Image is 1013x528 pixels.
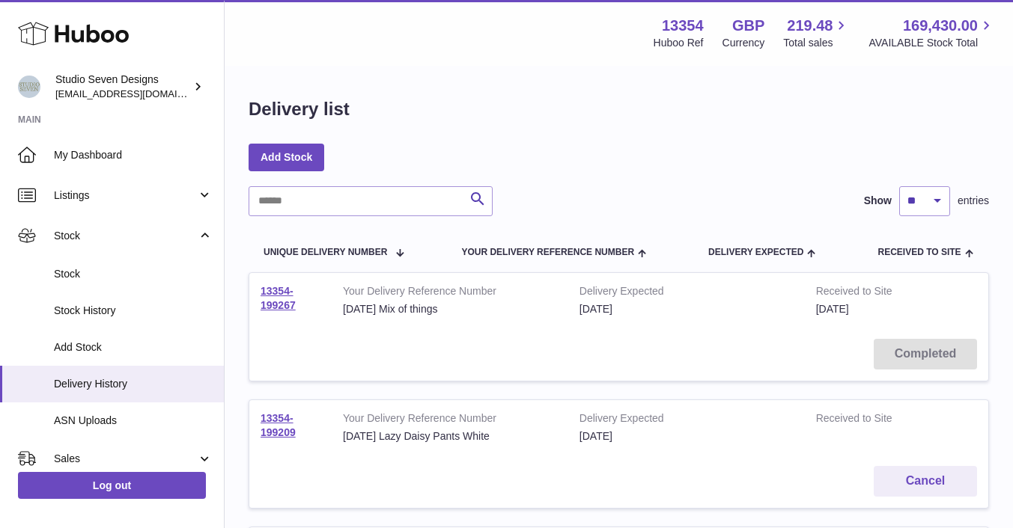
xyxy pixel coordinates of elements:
[868,36,995,50] span: AVAILABLE Stock Total
[787,16,833,36] span: 219.48
[249,144,324,171] a: Add Stock
[874,466,977,497] button: Cancel
[579,429,794,443] div: [DATE]
[877,248,961,257] span: Received to Site
[816,303,849,315] span: [DATE]
[708,248,803,257] span: Delivery Expected
[54,267,213,281] span: Stock
[55,73,190,101] div: Studio Seven Designs
[903,16,978,36] span: 169,430.00
[343,429,557,443] div: [DATE] Lazy Daisy Pants White
[261,412,296,438] a: 13354-199209
[732,16,764,36] strong: GBP
[783,16,850,50] a: 219.48 Total sales
[54,452,197,466] span: Sales
[958,194,989,208] span: entries
[55,88,220,99] span: [EMAIL_ADDRESS][DOMAIN_NAME]
[54,414,213,428] span: ASN Uploads
[54,304,213,318] span: Stock History
[261,285,296,311] a: 13354-199267
[249,97,350,121] h1: Delivery list
[54,340,213,354] span: Add Stock
[18,76,40,98] img: contact.studiosevendesigns@gmail.com
[18,472,206,499] a: Log out
[343,284,557,302] strong: Your Delivery Reference Number
[461,248,634,257] span: Your Delivery Reference Number
[343,302,557,316] div: [DATE] Mix of things
[579,284,794,302] strong: Delivery Expected
[868,16,995,50] a: 169,430.00 AVAILABLE Stock Total
[54,188,197,203] span: Listings
[864,194,892,208] label: Show
[54,148,213,162] span: My Dashboard
[579,302,794,316] div: [DATE]
[662,16,704,36] strong: 13354
[816,411,927,429] strong: Received to Site
[654,36,704,50] div: Huboo Ref
[783,36,850,50] span: Total sales
[54,377,213,391] span: Delivery History
[343,411,557,429] strong: Your Delivery Reference Number
[723,36,765,50] div: Currency
[264,248,387,257] span: Unique Delivery Number
[579,411,794,429] strong: Delivery Expected
[816,284,927,302] strong: Received to Site
[54,229,197,243] span: Stock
